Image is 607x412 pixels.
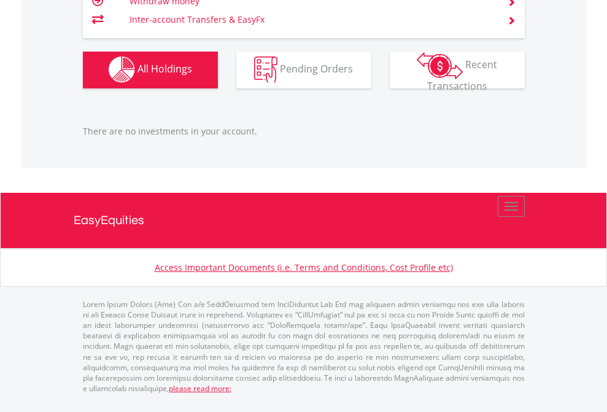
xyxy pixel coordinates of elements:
a: Access Important Documents (i.e. Terms and Conditions, Cost Profile etc) [155,262,453,273]
button: Recent Transactions [390,52,525,88]
button: All Holdings [83,52,218,88]
button: Pending Orders [236,52,371,88]
a: EasyEquities [74,193,534,248]
p: There are no investments in your account. [83,125,525,138]
img: transactions-zar-wht.png [417,52,463,79]
a: please read more: [169,383,231,394]
img: pending_instructions-wht.png [254,56,277,83]
span: Recent Transactions [427,58,498,93]
span: All Holdings [137,62,192,76]
span: Pending Orders [280,62,353,76]
img: holdings-wht.png [109,56,135,83]
p: Lorem Ipsum Dolors (Ame) Con a/e SeddOeiusmod tem InciDiduntut Lab Etd mag aliquaen admin veniamq... [83,299,525,394]
td: Inter-account Transfers & EasyFx [130,10,492,29]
